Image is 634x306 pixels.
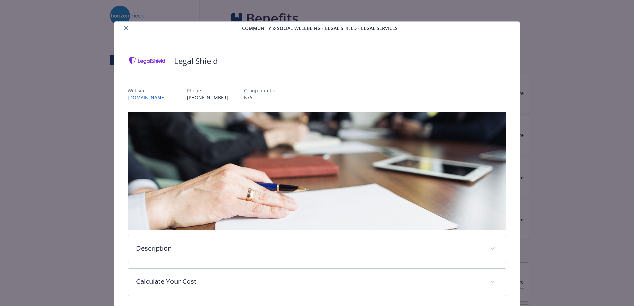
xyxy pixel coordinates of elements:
p: Group number [244,87,277,94]
h2: Legal Shield [174,55,218,67]
p: Website [128,87,171,94]
p: Phone [187,87,228,94]
img: banner [128,112,506,230]
div: Description [128,235,506,263]
div: Calculate Your Cost [128,269,506,296]
p: Description [136,243,482,253]
p: [PHONE_NUMBER] [187,94,228,101]
button: close [122,24,130,32]
p: Calculate Your Cost [136,277,482,286]
span: Community & Social Wellbeing - Legal Shield - Legal Services [242,25,398,32]
img: Legal Shield [128,51,167,71]
a: [DOMAIN_NAME] [128,94,171,101]
p: N/A [244,94,277,101]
